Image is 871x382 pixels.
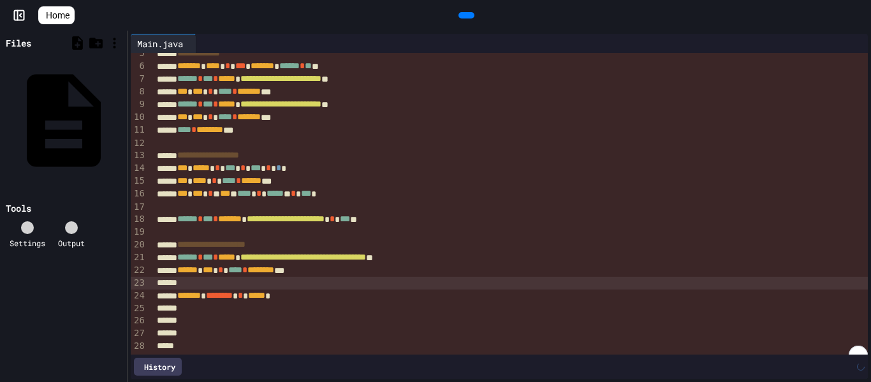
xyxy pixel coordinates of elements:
[131,201,147,214] div: 17
[58,237,85,249] div: Output
[131,327,147,340] div: 27
[10,237,45,249] div: Settings
[134,358,182,376] div: History
[131,149,147,162] div: 13
[131,34,196,53] div: Main.java
[131,352,147,365] div: 29
[131,73,147,85] div: 7
[131,264,147,277] div: 22
[131,37,189,50] div: Main.java
[131,187,147,200] div: 16
[131,302,147,315] div: 25
[131,340,147,353] div: 28
[131,314,147,327] div: 26
[131,277,147,290] div: 23
[131,111,147,124] div: 10
[131,239,147,251] div: 20
[131,226,147,239] div: 19
[131,251,147,264] div: 21
[131,98,147,111] div: 9
[6,36,31,50] div: Files
[131,137,147,150] div: 12
[131,60,147,73] div: 6
[131,124,147,136] div: 11
[38,6,75,24] a: Home
[131,175,147,187] div: 15
[46,9,70,22] span: Home
[131,213,147,226] div: 18
[131,162,147,175] div: 14
[131,47,147,60] div: 5
[131,290,147,302] div: 24
[131,85,147,98] div: 8
[6,202,31,215] div: Tools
